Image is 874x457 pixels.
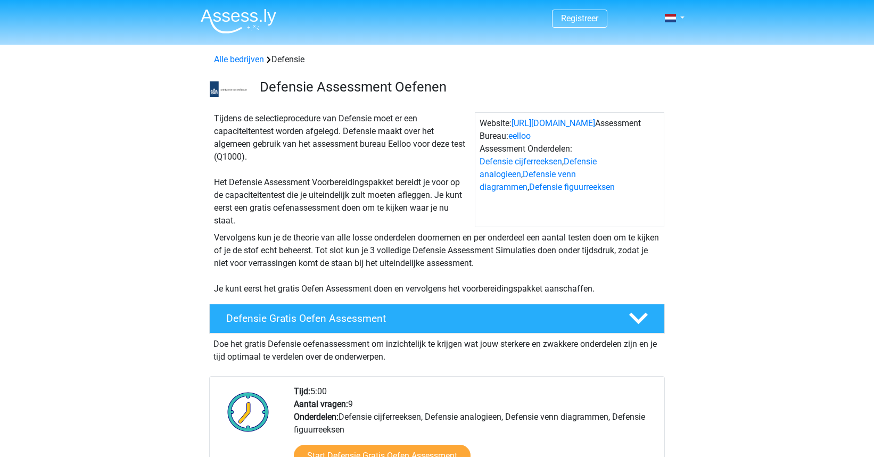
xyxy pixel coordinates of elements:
b: Aantal vragen: [294,399,348,409]
img: Assessly [201,9,276,34]
div: Doe het gratis Defensie oefenassessment om inzichtelijk te krijgen wat jouw sterkere en zwakkere ... [209,334,665,363]
div: Tijdens de selectieprocedure van Defensie moet er een capaciteitentest worden afgelegd. Defensie ... [210,112,475,227]
div: Vervolgens kun je de theorie van alle losse onderdelen doornemen en per onderdeel een aantal test... [210,231,664,295]
a: Defensie figuurreeksen [529,182,615,192]
b: Onderdelen: [294,412,339,422]
a: Defensie cijferreeksen [480,156,562,167]
a: Alle bedrijven [214,54,264,64]
a: [URL][DOMAIN_NAME] [512,118,595,128]
a: Defensie venn diagrammen [480,169,576,192]
a: Defensie analogieen [480,156,597,179]
h4: Defensie Gratis Oefen Assessment [226,312,612,325]
a: eelloo [508,131,531,141]
b: Tijd: [294,386,310,396]
a: Defensie Gratis Oefen Assessment [205,304,669,334]
a: Registreer [561,13,598,23]
div: Defensie [210,53,664,66]
img: Klok [221,385,275,438]
div: Website: Assessment Bureau: Assessment Onderdelen: , , , [475,112,664,227]
h3: Defensie Assessment Oefenen [260,79,656,95]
